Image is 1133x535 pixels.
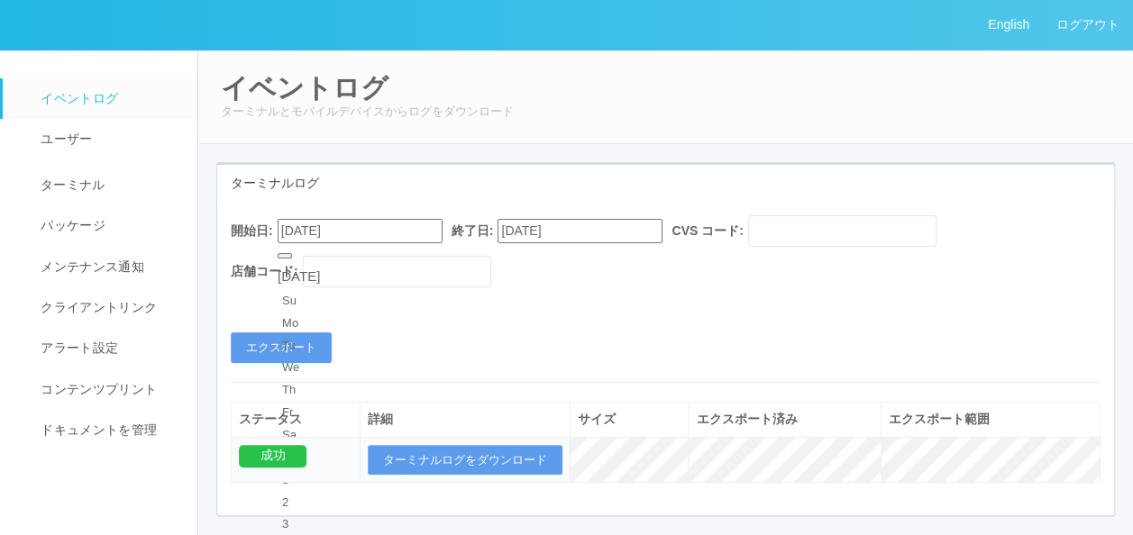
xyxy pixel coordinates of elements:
span: パッケージ [36,218,105,232]
a: ターミナル [3,160,214,205]
span: ターミナル [36,177,105,192]
label: CVS コード: [672,222,743,240]
div: ターミナルログ [217,165,1114,202]
label: 開始日: [231,222,273,240]
p: ターミナルとモバイルデバイスからログをダウンロード [221,103,1110,121]
a: アラート設定 [3,328,214,368]
span: アラート設定 [36,340,118,355]
div: [DATE] [278,267,320,287]
span: ユーザー [36,131,92,146]
a: クライアントリンク [3,287,214,328]
span: コンテンツプリント [36,382,157,396]
a: パッケージ [3,205,214,246]
div: day-3 [282,516,315,534]
a: メンテナンス通知 [3,247,214,287]
a: イベントログ [3,78,214,119]
span: ドキュメントを管理 [36,422,157,437]
h2: イベントログ [221,73,1110,103]
span: クライアントリンク [36,300,157,314]
div: Tu [282,337,315,355]
label: 店舗コード: [231,262,298,281]
a: コンテンツプリント [3,369,214,410]
div: day-2 [282,494,315,512]
label: 終了日: [452,222,494,240]
div: 成功 [239,445,306,467]
div: Mo [282,314,315,332]
div: Th [282,381,315,399]
div: エクスポート済み [696,410,873,429]
div: エクスポート範囲 [889,410,1092,429]
div: Su [282,292,315,310]
a: ユーザー [3,119,214,159]
div: We [282,359,315,377]
div: サイズ [578,410,681,429]
div: 詳細 [368,410,562,429]
a: ドキュメントを管理 [3,410,214,450]
div: ステータス [239,410,352,429]
button: ターミナルログをダウンロード [368,445,562,476]
span: メンテナンス通知 [36,259,144,274]
button: エクスポート [231,332,332,363]
span: イベントログ [36,91,118,105]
